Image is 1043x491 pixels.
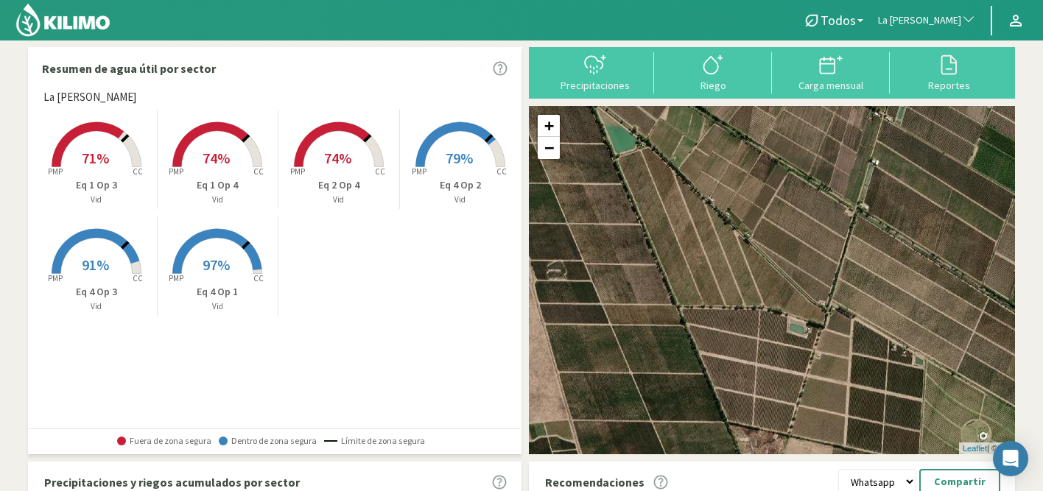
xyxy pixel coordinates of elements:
span: La [PERSON_NAME] [43,89,136,106]
div: | © [959,442,1015,455]
p: Vid [158,300,278,313]
button: Riego [654,52,772,91]
a: Zoom out [538,137,560,159]
p: Precipitaciones y riegos acumulados por sector [44,473,300,491]
tspan: PMP [169,166,183,177]
span: Dentro de zona segura [219,436,317,446]
p: Compartir [934,473,986,490]
tspan: CC [375,166,385,177]
tspan: CC [254,273,264,283]
span: Fuera de zona segura [117,436,211,446]
button: Precipitaciones [536,52,654,91]
tspan: PMP [48,166,63,177]
tspan: CC [133,166,143,177]
span: 74% [324,149,351,167]
p: Vid [158,194,278,206]
div: Reportes [894,80,1003,91]
p: Eq 4 Op 2 [400,177,521,193]
a: Leaflet [963,444,987,453]
p: Vid [36,300,157,313]
tspan: CC [496,166,507,177]
p: Eq 1 Op 3 [36,177,157,193]
p: Eq 4 Op 1 [158,284,278,300]
a: Zoom in [538,115,560,137]
tspan: PMP [169,273,183,283]
p: Resumen de agua útil por sector [42,60,216,77]
button: Carga mensual [772,52,890,91]
tspan: CC [254,166,264,177]
div: Precipitaciones [541,80,650,91]
div: Open Intercom Messenger [993,441,1028,476]
span: 74% [203,149,230,167]
p: Eq 2 Op 4 [278,177,399,193]
span: La [PERSON_NAME] [878,13,961,28]
span: 79% [446,149,473,167]
tspan: CC [133,273,143,283]
img: Kilimo [15,2,111,38]
div: Carga mensual [776,80,885,91]
div: Riego [659,80,768,91]
p: Vid [36,194,157,206]
p: Recomendaciones [545,473,645,491]
tspan: PMP [412,166,426,177]
p: Eq 1 Op 4 [158,177,278,193]
span: 91% [82,255,109,274]
button: Reportes [890,52,1008,91]
span: 97% [203,255,230,274]
button: La [PERSON_NAME] [871,4,983,37]
tspan: PMP [290,166,305,177]
p: Vid [278,194,399,206]
p: Eq 4 Op 3 [36,284,157,300]
tspan: PMP [48,273,63,283]
span: Todos [821,13,856,28]
span: Límite de zona segura [324,436,425,446]
span: 71% [82,149,109,167]
p: Vid [400,194,521,206]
